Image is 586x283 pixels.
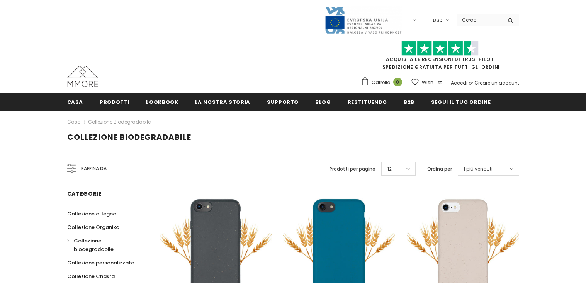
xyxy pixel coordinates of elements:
[361,44,519,70] span: SPEDIZIONE GRATUITA PER TUTTI GLI ORDINI
[195,98,250,106] span: La nostra storia
[324,6,402,34] img: Javni Razpis
[404,93,414,110] a: B2B
[401,41,479,56] img: Fidati di Pilot Stars
[386,56,494,63] a: Acquista le recensioni di TrustPilot
[457,14,502,25] input: Search Site
[315,98,331,106] span: Blog
[464,165,493,173] span: I più venduti
[67,98,83,106] span: Casa
[387,165,392,173] span: 12
[361,77,406,88] a: Carrello 0
[330,165,375,173] label: Prodotti per pagina
[433,17,443,24] span: USD
[474,80,519,86] a: Creare un account
[67,269,115,283] a: Collezione Chakra
[146,93,178,110] a: Lookbook
[67,93,83,110] a: Casa
[427,165,452,173] label: Ordina per
[267,93,299,110] a: supporto
[404,98,414,106] span: B2B
[372,79,390,86] span: Carrello
[324,17,402,23] a: Javni Razpis
[67,210,116,217] span: Collezione di legno
[74,237,114,253] span: Collezione biodegradabile
[431,98,491,106] span: Segui il tuo ordine
[67,66,98,87] img: Casi MMORE
[88,119,151,125] a: Collezione biodegradabile
[81,164,107,173] span: Raffina da
[67,117,81,127] a: Casa
[348,98,387,106] span: Restituendo
[431,93,491,110] a: Segui il tuo ordine
[469,80,473,86] span: or
[67,132,191,142] span: Collezione biodegradabile
[67,273,115,280] span: Collezione Chakra
[146,98,178,106] span: Lookbook
[267,98,299,106] span: supporto
[67,259,134,266] span: Collezione personalizzata
[393,78,402,86] span: 0
[411,76,442,89] a: Wish List
[67,190,102,198] span: Categorie
[422,79,442,86] span: Wish List
[67,207,116,220] a: Collezione di legno
[67,256,134,269] a: Collezione personalizzata
[451,80,467,86] a: Accedi
[100,93,129,110] a: Prodotti
[67,220,119,234] a: Collezione Organika
[67,224,119,231] span: Collezione Organika
[348,93,387,110] a: Restituendo
[100,98,129,106] span: Prodotti
[315,93,331,110] a: Blog
[67,234,140,256] a: Collezione biodegradabile
[195,93,250,110] a: La nostra storia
